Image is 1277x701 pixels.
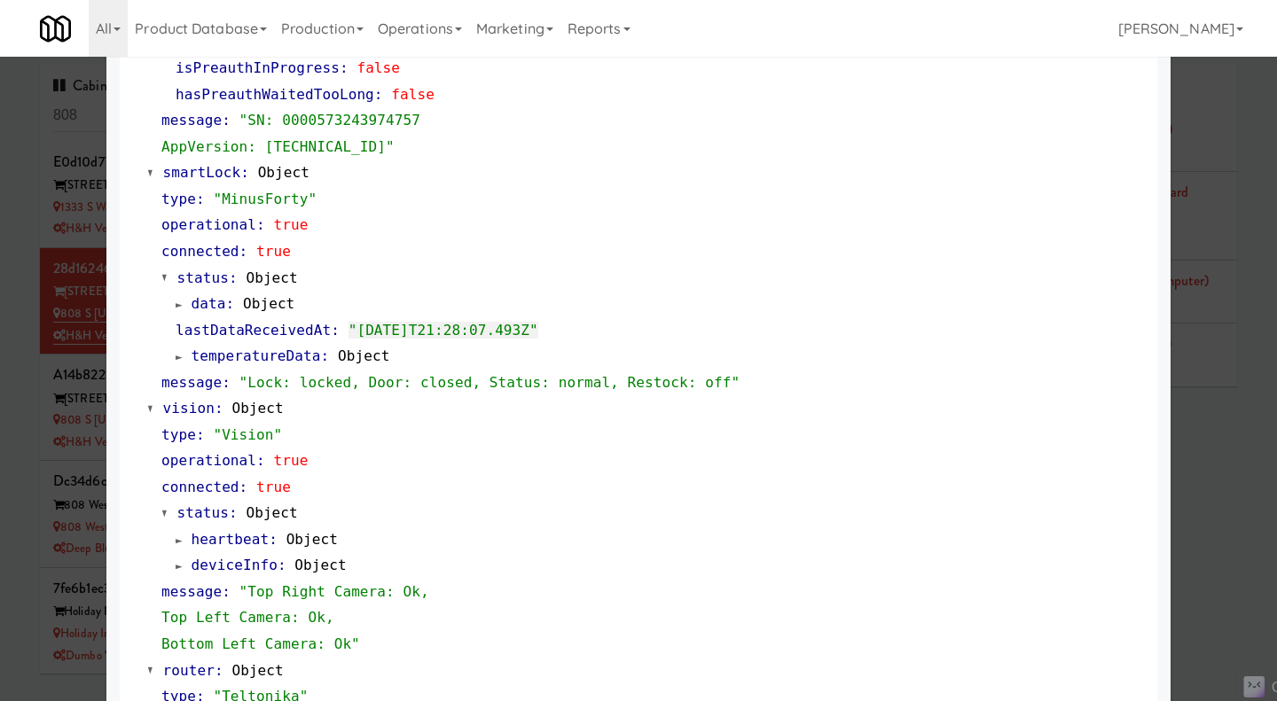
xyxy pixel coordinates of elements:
[239,479,248,495] span: :
[215,400,223,417] span: :
[177,504,229,521] span: status
[161,374,222,391] span: message
[222,583,231,600] span: :
[192,295,226,312] span: data
[161,112,222,129] span: message
[222,374,231,391] span: :
[256,452,265,469] span: :
[240,164,249,181] span: :
[246,504,297,521] span: Object
[225,295,234,312] span: :
[256,479,291,495] span: true
[349,322,538,339] span: "[DATE]T21:28:07.493Z"
[215,662,223,679] span: :
[163,164,241,181] span: smartLock
[222,112,231,129] span: :
[161,191,196,207] span: type
[231,400,283,417] span: Object
[161,243,239,260] span: connected
[213,426,282,443] span: "Vision"
[391,86,435,103] span: false
[274,452,309,469] span: true
[338,347,389,364] span: Object
[256,216,265,233] span: :
[40,13,71,44] img: Micromart
[196,191,205,207] span: :
[161,583,429,652] span: "Top Right Camera: Ok, Top Left Camera: Ok, Bottom Left Camera: Ok"
[340,59,349,76] span: :
[229,269,238,286] span: :
[161,426,196,443] span: type
[161,112,420,155] span: "SN: 0000573243974757 AppVersion: [TECHNICAL_ID]"
[258,164,309,181] span: Object
[374,86,383,103] span: :
[192,557,278,573] span: deviceInfo
[256,243,291,260] span: true
[321,347,330,364] span: :
[196,426,205,443] span: :
[192,531,270,548] span: heartbeat
[269,531,278,548] span: :
[356,59,400,76] span: false
[286,531,338,548] span: Object
[161,583,222,600] span: message
[176,86,374,103] span: hasPreauthWaitedTooLong
[192,347,321,364] span: temperatureData
[239,243,248,260] span: :
[246,269,297,286] span: Object
[294,557,346,573] span: Object
[331,322,340,339] span: :
[231,662,283,679] span: Object
[161,216,256,233] span: operational
[177,269,229,286] span: status
[229,504,238,521] span: :
[239,374,740,391] span: "Lock: locked, Door: closed, Status: normal, Restock: off"
[176,59,340,76] span: isPreauthInProgress
[161,452,256,469] span: operational
[278,557,286,573] span: :
[163,400,215,417] span: vision
[274,216,309,233] span: true
[213,191,317,207] span: "MinusForty"
[161,479,239,495] span: connected
[243,295,294,312] span: Object
[163,662,215,679] span: router
[176,322,331,339] span: lastDataReceivedAt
